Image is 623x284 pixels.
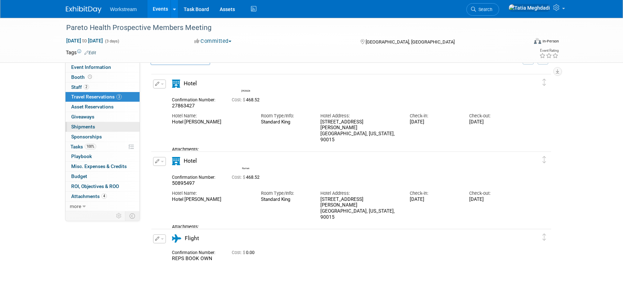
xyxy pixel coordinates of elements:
span: Search [476,7,492,12]
span: Tasks [70,144,96,149]
span: 0.00 [232,250,257,255]
img: Format-Inperson.png [534,38,541,44]
a: Sponsorships [66,132,140,142]
i: Flight [172,234,181,243]
div: [STREET_ADDRESS][PERSON_NAME] [GEOGRAPHIC_DATA], [US_STATE], 90015 [320,197,399,220]
span: [DATE] [DATE] [66,37,103,44]
span: Staff [71,84,89,90]
span: Giveaways [71,114,94,120]
div: Hotel [PERSON_NAME] [172,197,250,203]
a: Playbook [66,152,140,161]
span: Hotel [184,80,197,87]
div: Room Type/Info: [261,190,310,197]
span: 50895497 [172,180,195,186]
a: Budget [66,172,140,181]
a: more [66,202,140,211]
div: Ramen Tegenfeldt [240,156,252,170]
span: Hotel [184,158,197,164]
div: In-Person [542,39,559,44]
span: Flight [185,235,199,242]
span: 3 [116,94,122,100]
div: [DATE] [469,119,518,125]
div: Ramen Tegenfeldt [241,166,250,170]
div: Confirmation Number: [172,173,221,180]
div: Hotel Name: [172,113,250,119]
div: Confirmation Number: [172,95,221,103]
a: Misc. Expenses & Credits [66,162,140,171]
div: Hotel Name: [172,190,250,197]
img: Ramen Tegenfeldt [241,156,251,166]
span: (3 days) [104,39,119,44]
div: Patrick Ledesma [241,88,250,92]
div: Check-in: [410,113,459,119]
a: Event Information [66,62,140,72]
td: Personalize Event Tab Strip [113,211,125,220]
td: Toggle Event Tabs [125,211,140,220]
i: Click and drag to move item [543,156,546,163]
span: Cost: $ [232,97,246,102]
span: Playbook [71,153,92,159]
div: Event Rating [539,49,559,52]
img: Tatia Meghdadi [508,4,550,12]
i: Click and drag to move item [543,234,546,241]
a: Giveaways [66,112,140,122]
span: Attachments [71,193,107,199]
div: Check-out: [469,113,518,119]
button: Committed [192,37,234,45]
span: Asset Reservations [71,104,114,110]
span: 4 [101,193,107,199]
a: ROI, Objectives & ROO [66,182,140,191]
span: 27863427 [172,103,195,108]
a: Search [466,3,499,16]
div: Standard King [261,119,310,125]
i: Hotel [172,157,180,165]
div: Check-in: [410,190,459,197]
div: Hotel [PERSON_NAME] [172,119,250,125]
a: Travel Reservations3 [66,92,140,102]
div: [DATE] [469,197,518,203]
div: [STREET_ADDRESS][PERSON_NAME] [GEOGRAPHIC_DATA], [US_STATE], 90015 [320,119,399,143]
i: Click and drag to move item [543,79,546,86]
div: Hotel Address: [320,190,399,197]
span: 468.52 [232,175,262,180]
span: Travel Reservations [71,94,122,100]
span: Cost: $ [232,175,246,180]
div: Attachments: [172,147,518,152]
div: Attachments: [172,224,518,230]
span: Misc. Expenses & Credits [71,163,127,169]
img: Patrick Ledesma [241,78,251,88]
i: Hotel [172,80,180,88]
span: [GEOGRAPHIC_DATA], [GEOGRAPHIC_DATA] [366,39,455,45]
span: Shipments [71,124,95,130]
span: Cost: $ [232,250,246,255]
div: Patrick Ledesma [240,78,252,92]
a: Staff2 [66,82,140,92]
span: 468.52 [232,97,262,102]
div: Check-out: [469,190,518,197]
div: Room Type/Info: [261,113,310,119]
span: Event Information [71,64,111,70]
div: [DATE] [410,197,459,203]
img: ExhibitDay [66,6,101,13]
a: Shipments [66,122,140,132]
a: Edit [84,50,96,55]
div: [DATE] [410,119,459,125]
a: Booth [66,72,140,82]
span: more [70,203,81,209]
div: Event Format [486,37,559,48]
a: Tasks100% [66,142,140,152]
span: Booth not reserved yet [87,74,93,80]
span: 100% [85,144,96,149]
span: Booth [71,74,93,80]
a: Attachments4 [66,192,140,201]
span: Workstream [110,6,137,12]
span: ROI, Objectives & ROO [71,183,119,189]
a: Asset Reservations [66,102,140,112]
span: REPS BOOK OWN [172,255,212,261]
div: Hotel Address: [320,113,399,119]
span: Budget [71,173,87,179]
div: Standard King [261,197,310,202]
div: Confirmation Number: [172,248,221,255]
div: Pareto Health Prospective Members Meeting [64,21,517,34]
span: Sponsorships [71,134,102,140]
